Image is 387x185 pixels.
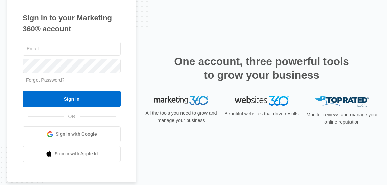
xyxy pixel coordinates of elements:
[172,55,351,82] h2: One account, three powerful tools to grow your business
[56,131,97,138] span: Sign in with Google
[23,42,121,56] input: Email
[23,126,121,142] a: Sign in with Google
[23,12,121,34] h1: Sign in to your Marketing 360® account
[55,150,98,157] span: Sign in with Apple Id
[64,113,80,120] span: OR
[23,146,121,162] a: Sign in with Apple Id
[304,111,380,126] p: Monitor reviews and manage your online reputation
[235,96,289,106] img: Websites 360
[23,91,121,107] input: Sign In
[315,96,369,107] img: Top Rated Local
[143,110,219,124] p: All the tools you need to grow and manage your business
[154,96,208,105] img: Marketing 360
[224,110,299,117] p: Beautiful websites that drive results
[26,77,65,83] a: Forgot Password?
